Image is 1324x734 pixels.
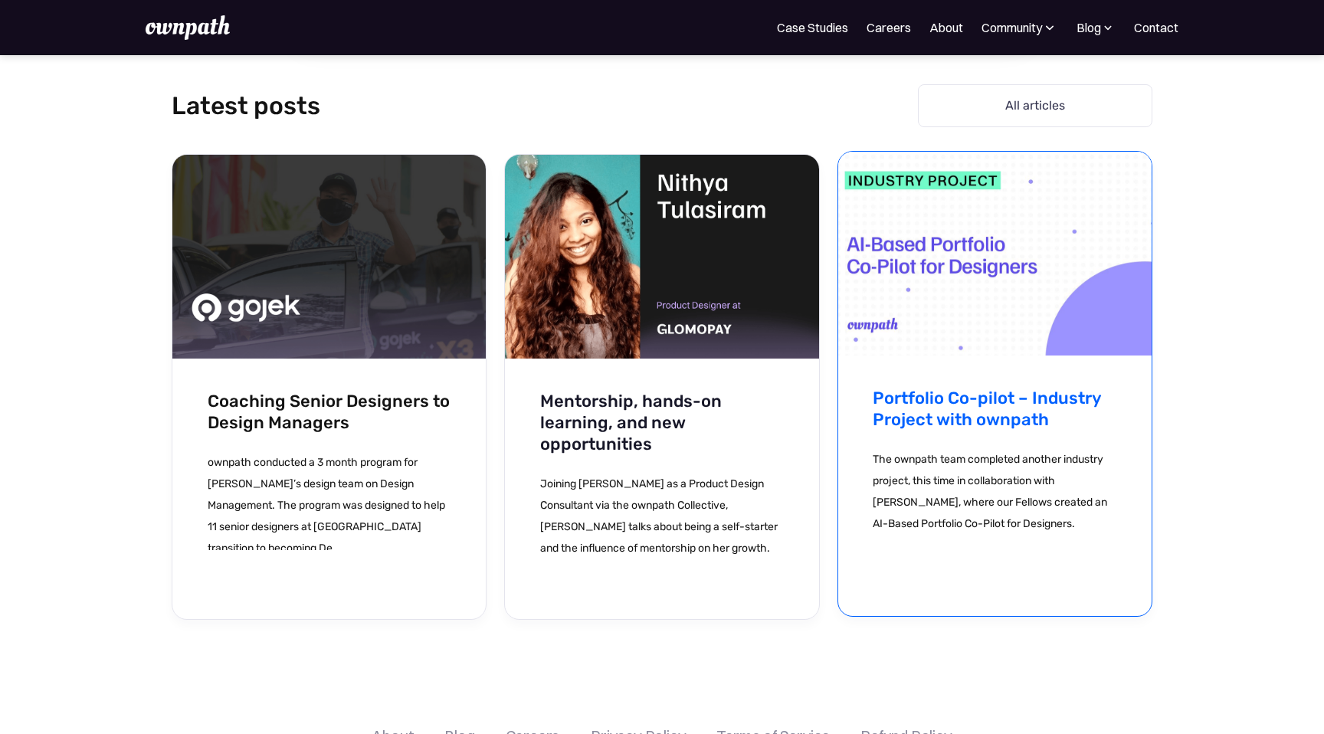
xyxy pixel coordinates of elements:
[873,388,1116,431] h3: Portfolio Co-pilot – Industry Project with ownpath
[172,155,486,359] img: Coaching Senior Designers to Design Managers
[208,391,451,434] h3: Coaching Senior Designers to Design Managers
[1134,18,1178,37] a: Contact
[1077,18,1101,37] div: Blog
[918,84,1152,127] a: All articles
[172,154,487,620] a: Coaching Senior Designers to Design ManagersCoaching Senior Designers to Design Managersownpath c...
[929,18,963,37] a: About
[867,18,911,37] a: Careers
[504,154,819,620] a: Mentorship, hands-on learning, and new opportunitiesMentorship, hands-on learning, and new opport...
[837,151,1152,617] a: Portfolio Co-pilot – Industry Project with ownpathPortfolio Co-pilot – Industry Project with ownp...
[1076,18,1116,37] div: Blog
[208,452,451,550] p: ownpath conducted a 3 month program for [PERSON_NAME]’s design team on Design Management. The pro...
[505,155,818,359] img: Mentorship, hands-on learning, and new opportunities
[982,18,1057,37] div: Community
[540,473,784,559] p: Joining [PERSON_NAME] as a Product Design Consultant via the ownpath Collective, [PERSON_NAME] ta...
[982,18,1042,37] div: Community
[830,147,1159,361] img: Portfolio Co-pilot – Industry Project with ownpath
[777,18,848,37] a: Case Studies
[172,91,406,120] h2: Latest posts
[540,391,784,455] h3: Mentorship, hands-on learning, and new opportunities
[873,449,1116,535] p: The ownpath team completed another industry project, this time in collaboration with [PERSON_NAME...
